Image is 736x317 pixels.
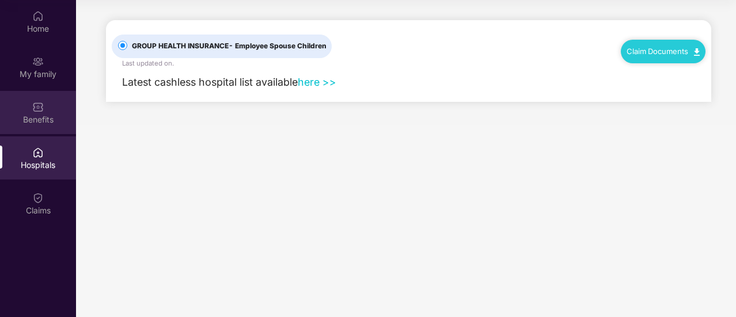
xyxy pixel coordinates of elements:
img: svg+xml;base64,PHN2ZyBpZD0iQmVuZWZpdHMiIHhtbG5zPSJodHRwOi8vd3d3LnczLm9yZy8yMDAwL3N2ZyIgd2lkdGg9Ij... [32,101,44,113]
div: Last updated on . [122,58,174,68]
img: svg+xml;base64,PHN2ZyBpZD0iSG9tZSIgeG1sbnM9Imh0dHA6Ly93d3cudzMub3JnLzIwMDAvc3ZnIiB3aWR0aD0iMjAiIG... [32,10,44,22]
span: - Employee Spouse Children [229,41,327,50]
img: svg+xml;base64,PHN2ZyBpZD0iQ2xhaW0iIHhtbG5zPSJodHRwOi8vd3d3LnczLm9yZy8yMDAwL3N2ZyIgd2lkdGg9IjIwIi... [32,192,44,204]
img: svg+xml;base64,PHN2ZyBpZD0iSG9zcGl0YWxzIiB4bWxucz0iaHR0cDovL3d3dy53My5vcmcvMjAwMC9zdmciIHdpZHRoPS... [32,147,44,158]
span: Latest cashless hospital list available [122,76,298,88]
img: svg+xml;base64,PHN2ZyB3aWR0aD0iMjAiIGhlaWdodD0iMjAiIHZpZXdCb3g9IjAgMCAyMCAyMCIgZmlsbD0ibm9uZSIgeG... [32,56,44,67]
a: Claim Documents [627,47,700,56]
a: here >> [298,76,336,88]
span: GROUP HEALTH INSURANCE [127,41,331,52]
img: svg+xml;base64,PHN2ZyB4bWxucz0iaHR0cDovL3d3dy53My5vcmcvMjAwMC9zdmciIHdpZHRoPSIxMC40IiBoZWlnaHQ9Ij... [694,48,700,56]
